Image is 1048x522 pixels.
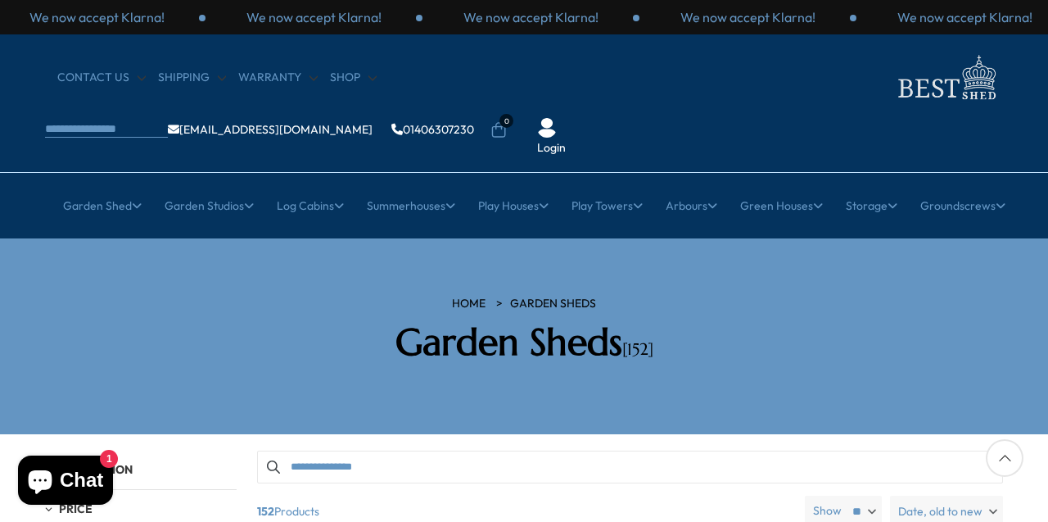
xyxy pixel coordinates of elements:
[666,185,717,226] a: Arbours
[813,503,842,520] label: Show
[257,451,1003,483] input: Search products
[510,296,596,312] a: Garden Sheds
[63,185,142,226] a: Garden Shed
[888,51,1003,104] img: logo
[238,70,318,86] a: Warranty
[206,8,422,26] div: 1 / 3
[846,185,897,226] a: Storage
[897,8,1032,26] p: We now accept Klarna!
[277,185,344,226] a: Log Cabins
[367,185,455,226] a: Summerhouses
[452,296,486,312] a: HOME
[740,185,823,226] a: Green Houses
[639,8,856,26] div: 3 / 3
[920,185,1005,226] a: Groundscrews
[57,70,146,86] a: CONTACT US
[499,114,513,128] span: 0
[478,185,549,226] a: Play Houses
[13,456,118,509] inbox-online-store-chat: Shopify online store chat
[291,320,757,365] h2: Garden Sheds
[246,8,382,26] p: We now accept Klarna!
[158,70,226,86] a: Shipping
[168,124,373,135] a: [EMAIL_ADDRESS][DOMAIN_NAME]
[680,8,815,26] p: We now accept Klarna!
[537,118,557,138] img: User Icon
[537,140,566,157] a: Login
[571,185,643,226] a: Play Towers
[622,339,653,360] span: [152]
[490,122,507,138] a: 0
[330,70,377,86] a: Shop
[391,124,474,135] a: 01406307230
[463,8,599,26] p: We now accept Klarna!
[29,8,165,26] p: We now accept Klarna!
[165,185,254,226] a: Garden Studios
[422,8,639,26] div: 2 / 3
